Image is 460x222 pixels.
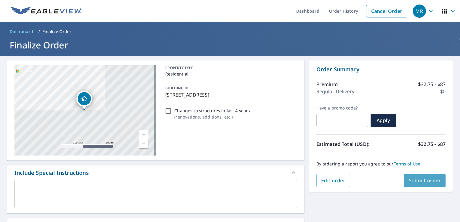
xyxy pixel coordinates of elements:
[316,81,338,88] p: Premium
[165,85,188,91] p: BUILDING ID
[418,140,446,148] p: $32.75 - $87
[139,139,148,148] a: Current Level 17, Zoom Out
[7,27,36,36] a: Dashboard
[371,114,396,127] button: Apply
[316,161,446,167] p: By ordering a report you agree to our
[174,114,250,120] p: ( renovations, additions, etc. )
[418,81,446,88] p: $32.75 - $87
[316,140,381,148] p: Estimated Total (USD):
[165,91,294,98] p: [STREET_ADDRESS]
[321,177,346,184] span: Edit order
[316,174,350,187] button: Edit order
[413,5,426,18] div: MR
[404,174,446,187] button: Submit order
[42,29,72,35] p: Finalize Order
[7,39,453,51] h1: Finalize Order
[316,65,446,73] p: Order Summary
[375,117,391,124] span: Apply
[165,71,294,77] p: Residential
[10,29,33,35] span: Dashboard
[316,105,368,111] label: Have a promo code?
[38,28,40,35] li: /
[165,65,294,71] p: PROPERTY TYPE
[139,130,148,139] a: Current Level 17, Zoom In
[11,7,82,16] img: EV Logo
[316,88,354,95] p: Regular Delivery
[409,177,441,184] span: Submit order
[14,169,89,177] div: Include Special Instructions
[174,107,250,114] p: Changes to structures in last 4 years
[440,88,446,95] p: $0
[394,161,421,167] a: Terms of Use
[366,5,407,17] a: Cancel Order
[7,165,304,180] div: Include Special Instructions
[76,91,92,109] div: Dropped pin, building 1, Residential property, 2210 Wood Duck Ln Granbury, TX 76049
[7,27,453,36] nav: breadcrumb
